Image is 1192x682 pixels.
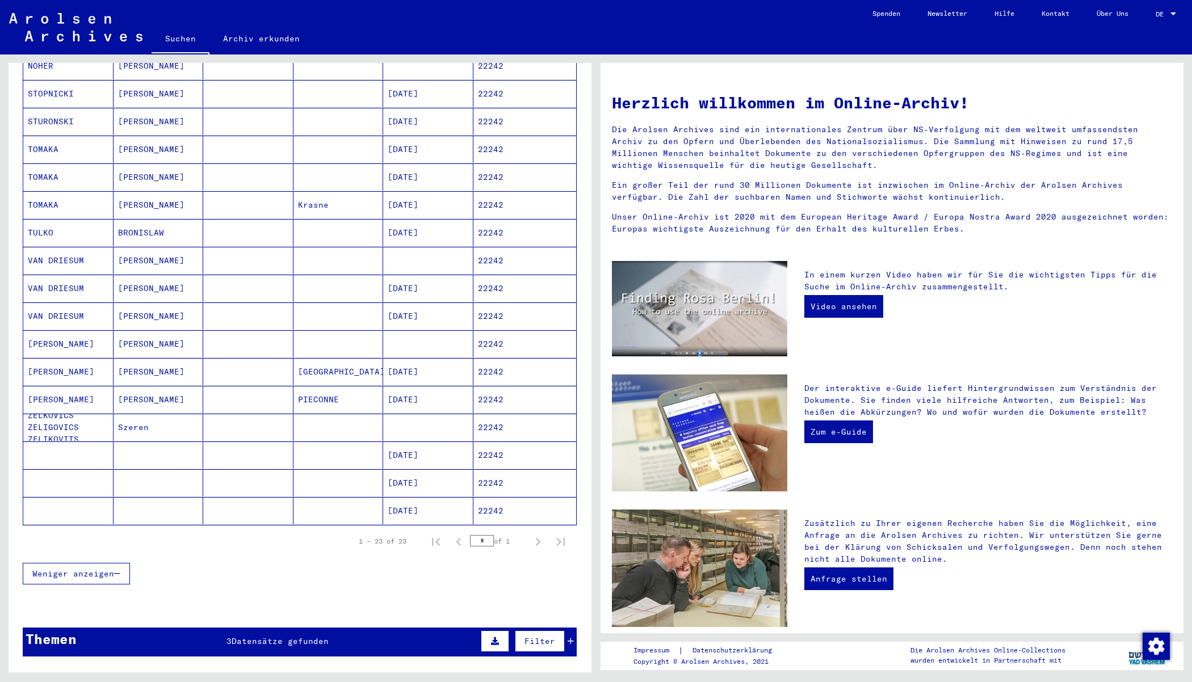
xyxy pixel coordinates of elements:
img: yv_logo.png [1126,641,1169,670]
mat-cell: [DATE] [383,469,473,496]
mat-cell: [DATE] [383,108,473,135]
button: Last page [549,530,572,553]
mat-cell: [PERSON_NAME] [23,386,114,413]
mat-cell: 22242 [473,275,577,302]
mat-cell: [PERSON_NAME] [114,247,204,274]
mat-cell: VAN DRIESUM [23,247,114,274]
mat-cell: 22242 [473,302,577,330]
mat-cell: PIECONNE [293,386,384,413]
mat-cell: 22242 [473,191,577,218]
mat-cell: [DATE] [383,275,473,302]
span: Weniger anzeigen [32,569,114,579]
mat-cell: 22242 [473,219,577,246]
mat-cell: [DATE] [383,302,473,330]
button: Weniger anzeigen [23,563,130,584]
button: Filter [515,630,565,652]
mat-cell: [PERSON_NAME] [114,386,204,413]
mat-cell: [PERSON_NAME] [114,358,204,385]
mat-cell: TULKO [23,219,114,246]
mat-cell: 22242 [473,52,577,79]
div: Zustimmung ändern [1142,632,1169,659]
div: Themen [26,629,77,649]
mat-cell: 22242 [473,108,577,135]
a: Anfrage stellen [804,567,893,590]
div: | [633,645,786,656]
p: In einem kurzen Video haben wir für Sie die wichtigsten Tipps für die Suche im Online-Archiv zusa... [804,269,1172,293]
mat-cell: [PERSON_NAME] [23,330,114,357]
mat-cell: 22242 [473,330,577,357]
p: Ein großer Teil der rund 30 Millionen Dokumente ist inzwischen im Online-Archiv der Arolsen Archi... [612,179,1172,203]
mat-cell: [PERSON_NAME] [114,136,204,163]
img: inquiries.jpg [612,510,787,626]
p: Die Arolsen Archives Online-Collections [910,645,1065,655]
mat-cell: [PERSON_NAME] [114,163,204,191]
mat-cell: [DATE] [383,191,473,218]
mat-cell: [DATE] [383,358,473,385]
mat-cell: [PERSON_NAME] [114,330,204,357]
mat-cell: 22242 [473,80,577,107]
a: Datenschutzerklärung [683,645,786,656]
mat-cell: [PERSON_NAME] [114,80,204,107]
img: eguide.jpg [612,374,787,491]
mat-cell: [DATE] [383,219,473,246]
h1: Herzlich willkommen im Online-Archiv! [612,91,1172,115]
a: Suchen [152,25,209,54]
mat-cell: BRONISLAW [114,219,204,246]
span: 3 [226,636,232,646]
mat-cell: 22242 [473,497,577,524]
mat-cell: 22242 [473,136,577,163]
button: Previous page [447,530,470,553]
mat-cell: STURONSKI [23,108,114,135]
span: Datensätze gefunden [232,636,329,646]
mat-cell: Szeren [114,414,204,441]
mat-cell: [DATE] [383,441,473,469]
mat-cell: Krasne [293,191,384,218]
p: Zusätzlich zu Ihrer eigenen Recherche haben Sie die Möglichkeit, eine Anfrage an die Arolsen Arch... [804,517,1172,565]
mat-cell: 22242 [473,247,577,274]
p: Unser Online-Archiv ist 2020 mit dem European Heritage Award / Europa Nostra Award 2020 ausgezeic... [612,211,1172,235]
mat-cell: [DATE] [383,497,473,524]
mat-cell: 22242 [473,469,577,496]
mat-cell: [PERSON_NAME] [114,275,204,302]
img: Zustimmung ändern [1143,633,1170,660]
mat-cell: [PERSON_NAME] [114,52,204,79]
mat-cell: [PERSON_NAME] [23,358,114,385]
mat-cell: STOPNICKI [23,80,114,107]
p: Der interaktive e-Guide liefert Hintergrundwissen zum Verständnis der Dokumente. Sie finden viele... [804,382,1172,418]
div: of 1 [470,536,527,546]
mat-cell: [PERSON_NAME] [114,302,204,330]
button: Next page [527,530,549,553]
mat-cell: [DATE] [383,163,473,191]
mat-cell: ZELKOVICS ZELIGOVICS ZELIKOVITS [23,414,114,441]
mat-cell: [GEOGRAPHIC_DATA] [293,358,384,385]
mat-cell: [DATE] [383,386,473,413]
p: wurden entwickelt in Partnerschaft mit [910,655,1065,666]
mat-cell: VAN DRIESUM [23,275,114,302]
mat-cell: 22242 [473,163,577,191]
img: Arolsen_neg.svg [9,13,142,41]
mat-cell: VAN DRIESUM [23,302,114,330]
mat-cell: TOMAKA [23,136,114,163]
mat-cell: 22242 [473,441,577,469]
a: Archiv erkunden [209,25,313,52]
mat-cell: [PERSON_NAME] [114,108,204,135]
div: 1 – 23 of 23 [359,536,406,546]
a: Impressum [633,645,678,656]
mat-cell: TOMAKA [23,163,114,191]
p: Die Arolsen Archives sind ein internationales Zentrum über NS-Verfolgung mit dem weltweit umfasse... [612,124,1172,171]
mat-cell: [DATE] [383,80,473,107]
span: DE [1156,10,1168,18]
mat-cell: [DATE] [383,136,473,163]
mat-cell: 22242 [473,386,577,413]
mat-cell: [PERSON_NAME] [114,191,204,218]
img: video.jpg [612,261,787,356]
mat-cell: TOMAKA [23,191,114,218]
mat-cell: NOHER [23,52,114,79]
mat-cell: 22242 [473,414,577,441]
mat-cell: 22242 [473,358,577,385]
a: Video ansehen [804,295,883,318]
a: Zum e-Guide [804,420,873,443]
span: Filter [524,636,555,646]
button: First page [425,530,447,553]
p: Copyright © Arolsen Archives, 2021 [633,656,786,667]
